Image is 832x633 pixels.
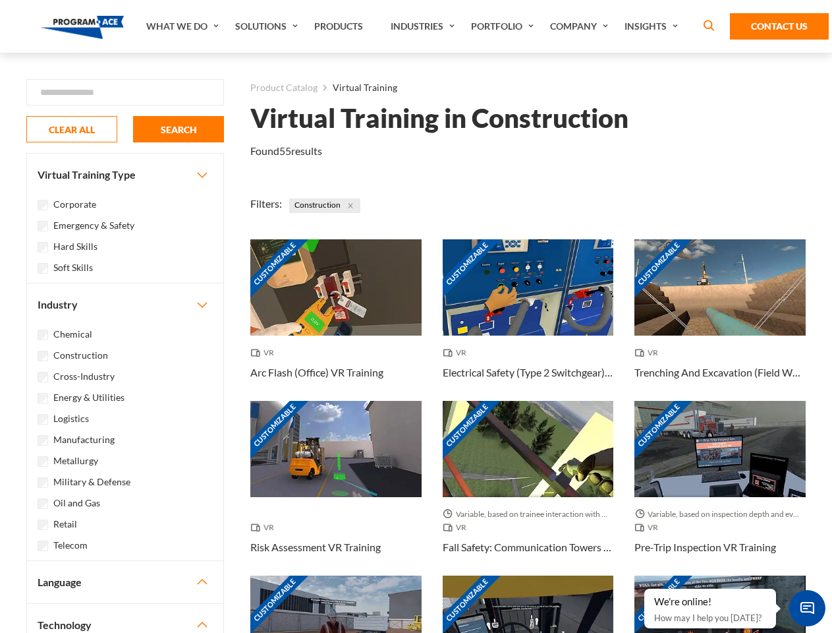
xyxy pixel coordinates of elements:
[443,521,472,534] span: VR
[27,284,223,326] button: Industry
[634,401,806,576] a: Customizable Thumbnail - Pre-Trip Inspection VR Training Variable, based on inspection depth and ...
[634,521,663,534] span: VR
[250,79,806,96] nav: breadcrumb
[443,401,614,576] a: Customizable Thumbnail - Fall Safety: Communication Towers VR Training Variable, based on trainee...
[343,198,358,213] button: Close
[53,411,89,426] label: Logistics
[38,456,48,467] input: Metallurgy
[279,144,291,157] em: 55
[53,517,77,531] label: Retail
[53,369,115,384] label: Cross-Industry
[27,561,223,603] button: Language
[53,496,100,510] label: Oil and Gas
[38,263,48,274] input: Soft Skills
[38,498,48,509] input: Oil and Gas
[38,242,48,253] input: Hard Skills
[53,390,125,405] label: Energy & Utilities
[53,433,115,447] label: Manufacturing
[443,508,614,521] span: Variable, based on trainee interaction with each section.
[634,539,776,555] h3: Pre-Trip Inspection VR Training
[41,16,125,39] img: Program-Ace
[53,260,93,275] label: Soft Skills
[654,595,766,609] div: We're online!
[38,351,48,361] input: Construction
[250,365,383,380] h3: Arc Flash (Office) VR Training
[53,538,88,553] label: Telecom
[730,13,829,40] a: Contact Us
[38,541,48,551] input: Telecom
[443,346,472,359] span: VR
[634,346,663,359] span: VR
[26,116,117,142] button: CLEAR ALL
[38,435,48,446] input: Manufacturing
[38,372,48,382] input: Cross-Industry
[53,218,134,233] label: Emergency & Safety
[250,79,318,96] a: Product Catalog
[250,143,322,159] p: Found results
[289,198,360,213] span: Construction
[38,200,48,210] input: Corporate
[634,239,806,401] a: Customizable Thumbnail - Trenching And Excavation (Field Work) VR Training VR Trenching And Excav...
[250,539,381,555] h3: Risk Assessment VR Training
[38,330,48,340] input: Chemical
[443,365,614,380] h3: Electrical Safety (Type 2 Switchgear) VR Training
[789,590,825,626] span: Chat Widget
[250,346,279,359] span: VR
[318,79,397,96] li: Virtual Training
[27,154,223,196] button: Virtual Training Type
[250,197,282,210] span: Filters:
[443,239,614,401] a: Customizable Thumbnail - Electrical Safety (Type 2 Switchgear) VR Training VR Electrical Safety (...
[250,521,279,534] span: VR
[53,327,92,342] label: Chemical
[38,221,48,231] input: Emergency & Safety
[654,610,766,626] p: How may I help you [DATE]?
[53,197,96,212] label: Corporate
[53,454,98,468] label: Metallurgy
[38,520,48,530] input: Retail
[38,393,48,404] input: Energy & Utilities
[53,348,108,363] label: Construction
[250,401,422,576] a: Customizable Thumbnail - Risk Assessment VR Training VR Risk Assessment VR Training
[634,508,806,521] span: Variable, based on inspection depth and event interaction.
[634,365,806,380] h3: Trenching And Excavation (Field Work) VR Training
[443,539,614,555] h3: Fall Safety: Communication Towers VR Training
[38,414,48,425] input: Logistics
[250,107,628,130] h1: Virtual Training in Construction
[38,477,48,488] input: Military & Defense
[53,239,97,254] label: Hard Skills
[53,475,130,489] label: Military & Defense
[250,239,422,401] a: Customizable Thumbnail - Arc Flash (Office) VR Training VR Arc Flash (Office) VR Training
